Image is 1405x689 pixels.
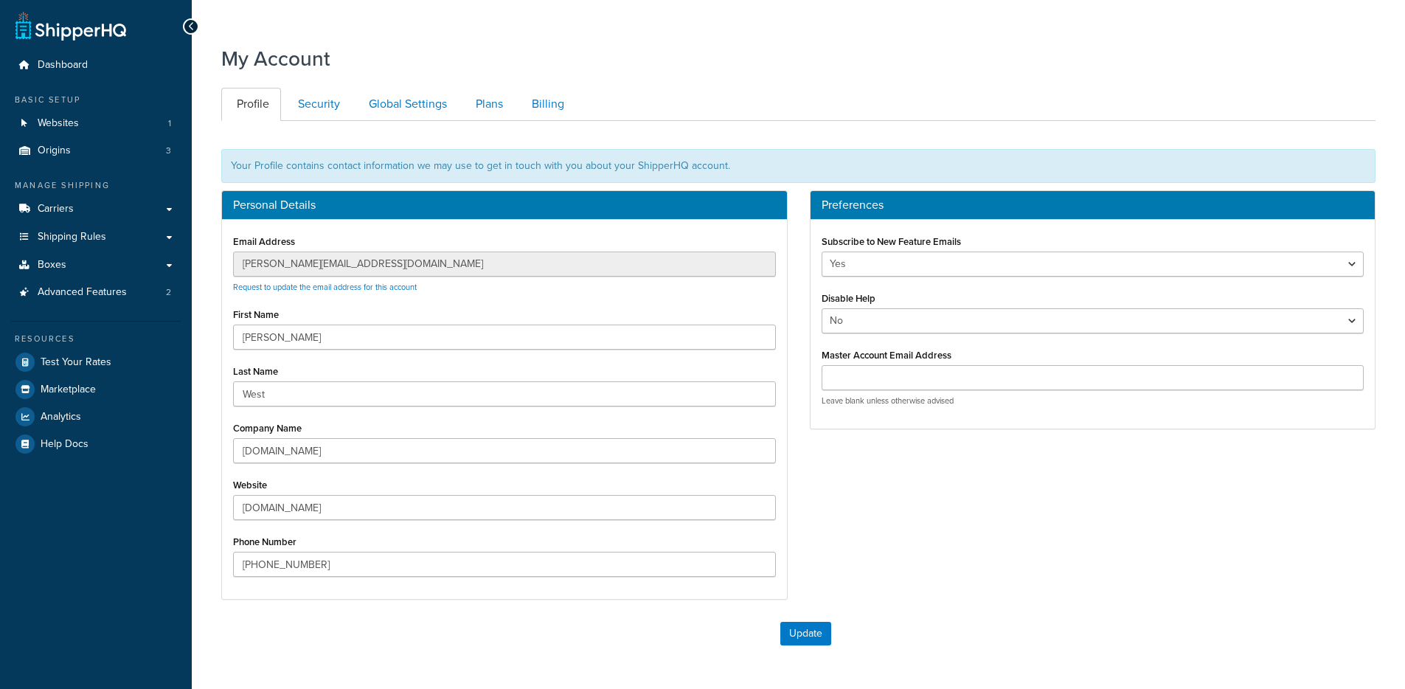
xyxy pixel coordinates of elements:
[460,88,515,121] a: Plans
[11,137,181,165] a: Origins 3
[233,366,278,377] label: Last Name
[516,88,576,121] a: Billing
[11,279,181,306] a: Advanced Features 2
[11,224,181,251] a: Shipping Rules
[11,52,181,79] a: Dashboard
[233,236,295,247] label: Email Address
[11,376,181,403] a: Marketplace
[38,286,127,299] span: Advanced Features
[11,110,181,137] li: Websites
[38,259,66,271] span: Boxes
[166,286,171,299] span: 2
[41,356,111,369] span: Test Your Rates
[221,44,330,73] h1: My Account
[11,94,181,106] div: Basic Setup
[11,431,181,457] a: Help Docs
[233,198,776,212] h3: Personal Details
[822,198,1364,212] h3: Preferences
[233,536,296,547] label: Phone Number
[11,179,181,192] div: Manage Shipping
[41,384,96,396] span: Marketplace
[166,145,171,157] span: 3
[41,411,81,423] span: Analytics
[233,479,267,491] label: Website
[233,309,279,320] label: First Name
[822,236,961,247] label: Subscribe to New Feature Emails
[11,195,181,223] a: Carriers
[353,88,459,121] a: Global Settings
[38,231,106,243] span: Shipping Rules
[11,279,181,306] li: Advanced Features
[11,252,181,279] a: Boxes
[233,281,417,293] a: Request to update the email address for this account
[38,59,88,72] span: Dashboard
[41,438,89,451] span: Help Docs
[282,88,352,121] a: Security
[822,293,875,304] label: Disable Help
[822,350,951,361] label: Master Account Email Address
[38,117,79,130] span: Websites
[780,622,831,645] button: Update
[168,117,171,130] span: 1
[38,145,71,157] span: Origins
[822,395,1364,406] p: Leave blank unless otherwise advised
[221,88,281,121] a: Profile
[233,423,302,434] label: Company Name
[11,404,181,430] a: Analytics
[38,203,74,215] span: Carriers
[11,349,181,375] a: Test Your Rates
[11,137,181,165] li: Origins
[11,110,181,137] a: Websites 1
[221,149,1375,183] div: Your Profile contains contact information we may use to get in touch with you about your ShipperH...
[11,333,181,345] div: Resources
[15,11,126,41] a: ShipperHQ Home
